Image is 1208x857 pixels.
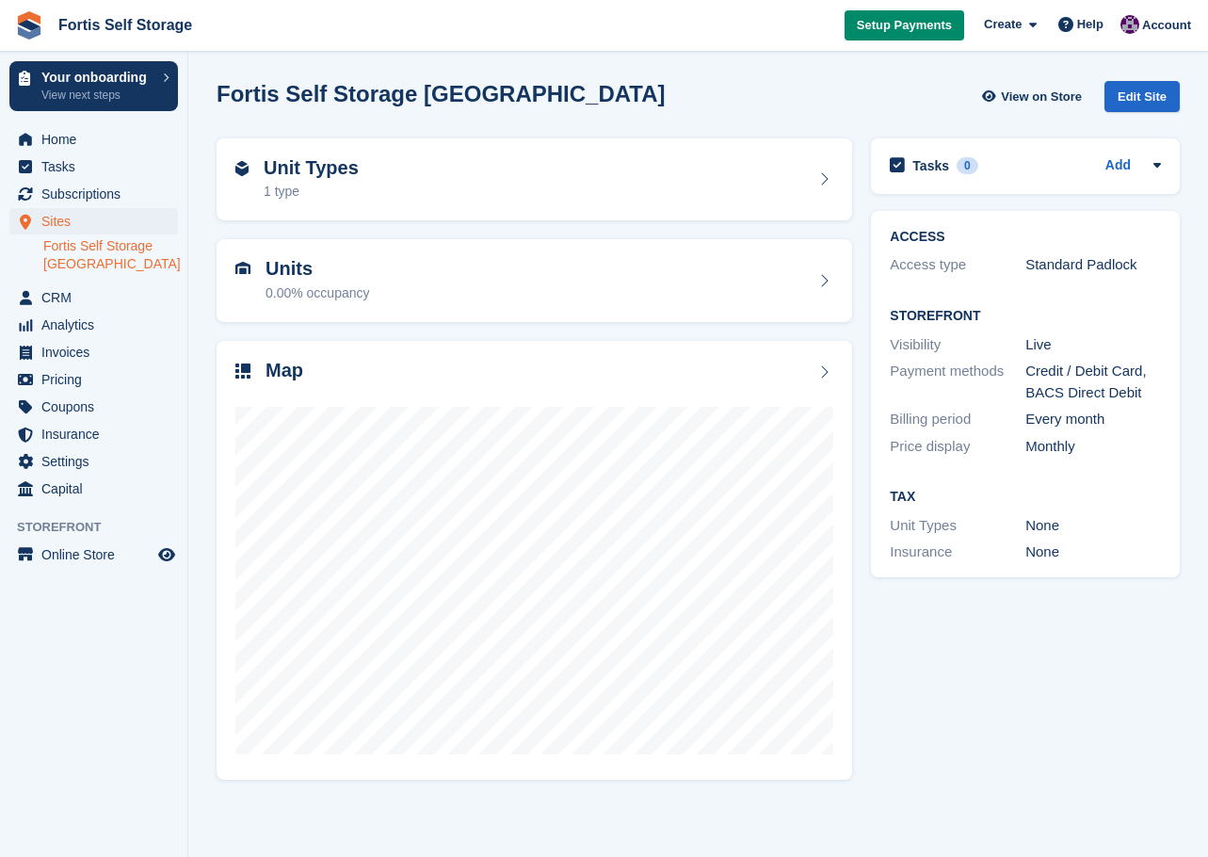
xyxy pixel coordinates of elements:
a: menu [9,366,178,393]
p: View next steps [41,87,153,104]
div: Monthly [1025,436,1161,458]
a: menu [9,448,178,475]
a: menu [9,542,178,568]
img: unit-type-icn-2b2737a686de81e16bb02015468b77c625bbabd49415b5ef34ead5e3b44a266d.svg [235,161,249,176]
a: Add [1105,155,1131,177]
img: stora-icon-8386f47178a22dfd0bd8f6a31ec36ba5ce8667c1dd55bd0f319d3a0aa187defe.svg [15,11,43,40]
span: Setup Payments [857,16,952,35]
h2: Units [266,258,370,280]
a: Unit Types 1 type [217,138,852,221]
a: menu [9,284,178,311]
h2: Fortis Self Storage [GEOGRAPHIC_DATA] [217,81,665,106]
span: Pricing [41,366,154,393]
a: Preview store [155,543,178,566]
div: Billing period [890,409,1025,430]
div: 0 [957,157,978,174]
h2: Unit Types [264,157,359,179]
h2: ACCESS [890,230,1161,245]
img: Richard Welch [1120,15,1139,34]
span: View on Store [1001,88,1082,106]
a: menu [9,476,178,502]
div: Every month [1025,409,1161,430]
span: Account [1142,16,1191,35]
a: menu [9,421,178,447]
span: Sites [41,208,154,234]
a: View on Store [979,81,1089,112]
div: Visibility [890,334,1025,356]
h2: Map [266,360,303,381]
span: Invoices [41,339,154,365]
div: Edit Site [1104,81,1180,112]
a: Units 0.00% occupancy [217,239,852,322]
a: menu [9,312,178,338]
span: Insurance [41,421,154,447]
div: Insurance [890,542,1025,563]
span: CRM [41,284,154,311]
div: 0.00% occupancy [266,283,370,303]
a: Your onboarding View next steps [9,61,178,111]
a: Fortis Self Storage [GEOGRAPHIC_DATA] [43,237,178,273]
a: Setup Payments [845,10,964,41]
a: Edit Site [1104,81,1180,120]
span: Tasks [41,154,154,180]
a: menu [9,394,178,420]
span: Coupons [41,394,154,420]
div: Standard Padlock [1025,254,1161,276]
h2: Tasks [912,157,949,174]
a: menu [9,181,178,207]
div: Access type [890,254,1025,276]
span: Create [984,15,1022,34]
span: Capital [41,476,154,502]
span: Subscriptions [41,181,154,207]
p: Your onboarding [41,71,153,84]
a: menu [9,154,178,180]
a: Fortis Self Storage [51,9,200,40]
img: map-icn-33ee37083ee616e46c38cad1a60f524a97daa1e2b2c8c0bc3eb3415660979fc1.svg [235,364,250,379]
img: unit-icn-7be61d7bf1b0ce9d3e12c5938cc71ed9869f7b940bace4675aadf7bd6d80202e.svg [235,262,250,275]
div: Price display [890,436,1025,458]
span: Analytics [41,312,154,338]
h2: Tax [890,490,1161,505]
h2: Storefront [890,309,1161,324]
span: Storefront [17,518,187,537]
div: Unit Types [890,515,1025,537]
span: Help [1077,15,1103,34]
a: menu [9,339,178,365]
a: Map [217,341,852,781]
a: menu [9,208,178,234]
span: Settings [41,448,154,475]
a: menu [9,126,178,153]
span: Online Store [41,542,154,568]
div: None [1025,515,1161,537]
div: Payment methods [890,361,1025,403]
div: None [1025,542,1161,563]
span: Home [41,126,154,153]
div: Credit / Debit Card, BACS Direct Debit [1025,361,1161,403]
div: 1 type [264,182,359,202]
div: Live [1025,334,1161,356]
